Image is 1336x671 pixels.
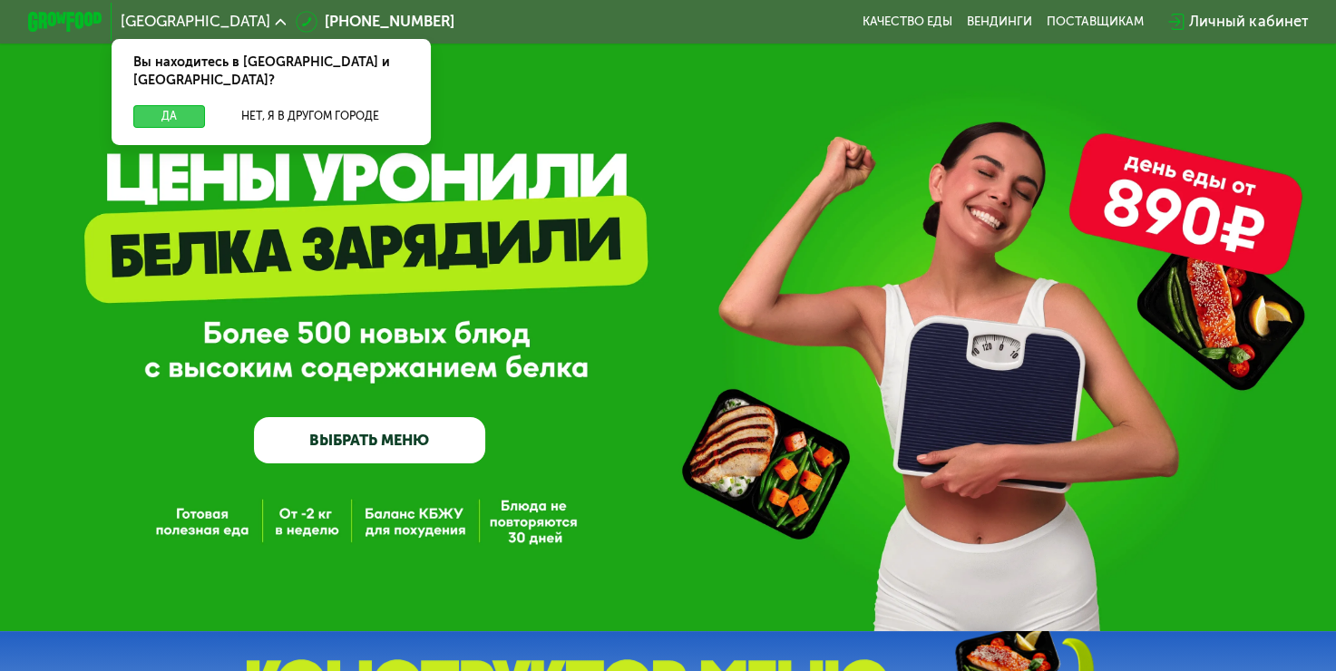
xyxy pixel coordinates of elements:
[296,11,455,34] a: [PHONE_NUMBER]
[967,15,1032,29] a: Вендинги
[863,15,952,29] a: Качество еды
[121,15,270,29] span: [GEOGRAPHIC_DATA]
[254,417,485,463] a: ВЫБРАТЬ МЕНЮ
[133,105,205,128] button: Да
[1047,15,1144,29] div: поставщикам
[212,105,408,128] button: Нет, я в другом городе
[1189,11,1308,34] div: Личный кабинет
[112,39,431,106] div: Вы находитесь в [GEOGRAPHIC_DATA] и [GEOGRAPHIC_DATA]?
